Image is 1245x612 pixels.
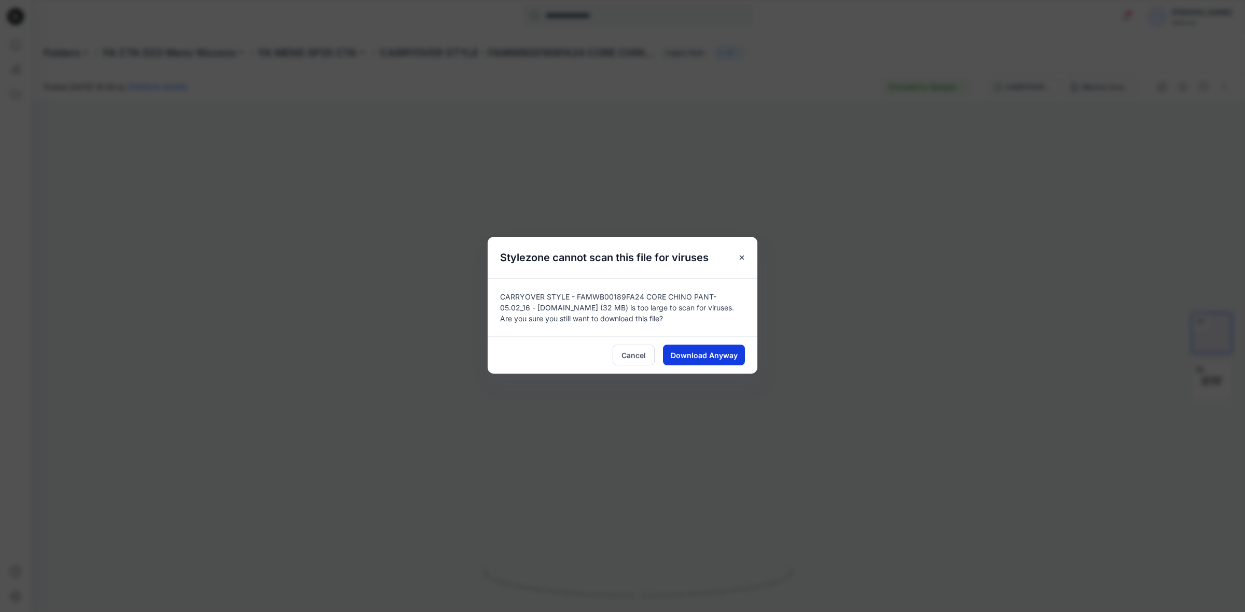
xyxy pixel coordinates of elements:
button: Cancel [613,345,655,365]
div: CARRYOVER STYLE - FAMWB00189FA24 CORE CHINO PANT-05.02_16 - [DOMAIN_NAME] (32 MB) is too large to... [488,278,757,336]
button: Download Anyway [663,345,745,365]
span: Cancel [621,350,646,361]
button: Close [732,248,751,267]
span: Download Anyway [671,350,738,361]
h5: Stylezone cannot scan this file for viruses [488,237,721,278]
